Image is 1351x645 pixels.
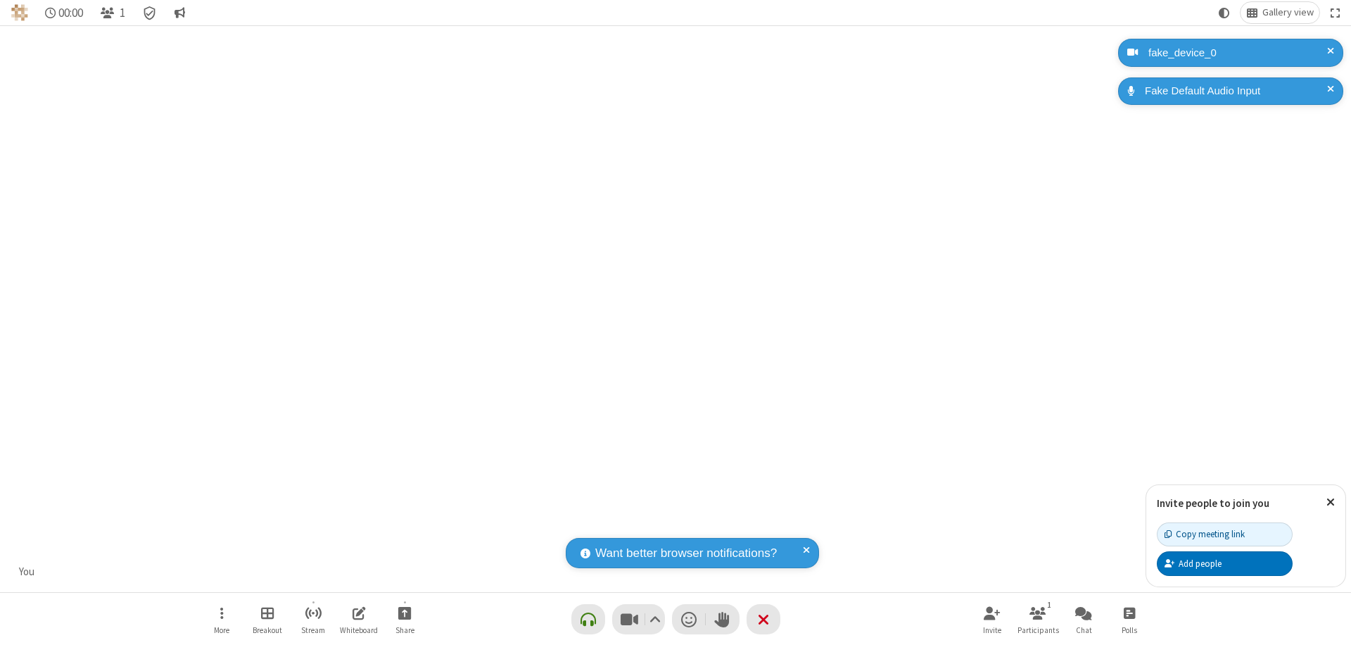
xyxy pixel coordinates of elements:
[383,599,426,639] button: Start sharing
[137,2,163,23] div: Meeting details Encryption enabled
[1325,2,1346,23] button: Fullscreen
[58,6,83,20] span: 00:00
[1241,2,1319,23] button: Change layout
[395,626,414,634] span: Share
[672,604,706,634] button: Send a reaction
[1316,485,1345,520] button: Close popover
[1157,496,1269,510] label: Invite people to join you
[301,626,325,634] span: Stream
[1017,599,1059,639] button: Open participant list
[595,544,777,563] span: Want better browser notifications?
[39,2,89,23] div: Timer
[120,6,125,20] span: 1
[1213,2,1236,23] button: Using system theme
[983,626,1001,634] span: Invite
[340,626,378,634] span: Whiteboard
[1157,522,1293,546] button: Copy meeting link
[201,599,243,639] button: Open menu
[338,599,380,639] button: Open shared whiteboard
[971,599,1013,639] button: Invite participants (⌘+Shift+I)
[214,626,229,634] span: More
[11,4,28,21] img: QA Selenium DO NOT DELETE OR CHANGE
[571,604,605,634] button: Connect your audio
[253,626,282,634] span: Breakout
[1165,527,1245,541] div: Copy meeting link
[1157,551,1293,575] button: Add people
[1122,626,1137,634] span: Polls
[612,604,665,634] button: Stop video (⌘+Shift+V)
[1140,83,1333,99] div: Fake Default Audio Input
[1143,45,1333,61] div: fake_device_0
[645,604,664,634] button: Video setting
[706,604,740,634] button: Raise hand
[292,599,334,639] button: Start streaming
[747,604,780,634] button: End or leave meeting
[1063,599,1105,639] button: Open chat
[1108,599,1150,639] button: Open poll
[1044,599,1055,611] div: 1
[94,2,131,23] button: Open participant list
[168,2,191,23] button: Conversation
[246,599,288,639] button: Manage Breakout Rooms
[14,564,40,580] div: You
[1076,626,1092,634] span: Chat
[1262,7,1314,18] span: Gallery view
[1017,626,1059,634] span: Participants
